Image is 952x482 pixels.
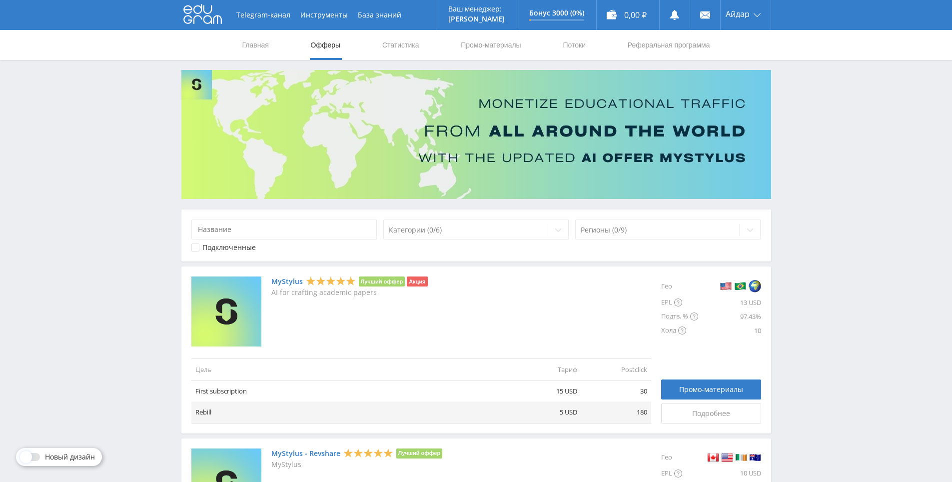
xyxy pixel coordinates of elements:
div: 10 [698,323,761,337]
div: 5 Stars [306,276,356,286]
div: Подтв. % [661,309,698,323]
div: Холд [661,323,698,337]
span: Промо-материалы [679,385,743,393]
img: Banner [181,70,771,199]
a: Промо-материалы [661,379,761,399]
div: EPL [661,466,698,480]
div: Подключенные [202,243,256,251]
p: AI for crafting academic papers [271,288,428,296]
td: 180 [581,401,651,423]
a: Подробнее [661,403,761,423]
td: First subscription [191,380,511,402]
td: 5 USD [511,401,581,423]
span: Подробнее [692,409,730,417]
p: MyStylus [271,460,443,468]
td: 15 USD [511,380,581,402]
td: Postclick [581,358,651,380]
input: Название [191,219,377,239]
span: Новый дизайн [45,453,95,461]
td: Rebill [191,401,511,423]
td: 30 [581,380,651,402]
a: Статистика [381,30,420,60]
div: 5 Stars [343,447,393,458]
td: Цель [191,358,511,380]
li: Лучший оффер [396,448,443,458]
li: Лучший оффер [359,276,405,286]
p: Бонус 3000 (0%) [529,9,584,17]
p: Ваш менеджер: [448,5,505,13]
a: Реферальная программа [627,30,711,60]
span: Айдар [726,10,750,18]
p: [PERSON_NAME] [448,15,505,23]
div: 97.43% [698,309,761,323]
div: 13 USD [698,295,761,309]
div: 10 USD [698,466,761,480]
a: Потоки [562,30,587,60]
div: Гео [661,276,698,295]
div: EPL [661,295,698,309]
li: Акция [407,276,427,286]
a: Главная [241,30,270,60]
a: Промо-материалы [460,30,522,60]
a: MyStylus - Revshare [271,449,340,457]
a: MyStylus [271,277,303,285]
div: Гео [661,448,698,466]
a: Офферы [310,30,342,60]
img: MyStylus [191,276,261,346]
td: Тариф [511,358,581,380]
